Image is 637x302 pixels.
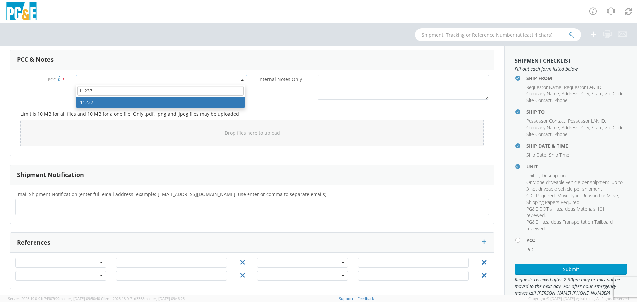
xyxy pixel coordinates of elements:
[17,56,54,63] h3: PCC & Notes
[17,239,50,246] h3: References
[557,192,581,199] li: ,
[526,192,555,199] span: CDL Required
[526,131,553,138] li: ,
[515,264,627,275] button: Submit
[592,124,602,131] span: State
[358,296,374,301] a: Feedback
[526,199,579,205] span: Shipping Papers Required
[526,199,580,206] li: ,
[526,84,562,91] li: ,
[592,91,603,97] li: ,
[515,276,627,296] span: Requests received after 2:30pm may or may not be moved to the next day. For after hour emergency ...
[581,124,590,131] li: ,
[144,296,185,301] span: master, [DATE] 09:46:25
[526,143,627,148] h4: Ship Date & Time
[526,192,556,199] li: ,
[17,172,84,178] h3: Shipment Notification
[20,111,484,116] h5: Limit is 10 MB for all files and 10 MB for a one file. Only .pdf, .png and .jpeg files may be upl...
[526,131,552,137] span: Site Contact
[526,152,546,158] span: Ship Date
[562,124,579,131] span: Address
[258,76,302,82] span: Internal Notes Only
[528,296,629,301] span: Copyright © [DATE]-[DATE] Agistix Inc., All Rights Reserved
[515,57,571,64] strong: Shipment Checklist
[526,172,540,179] li: ,
[59,296,100,301] span: master, [DATE] 09:50:40
[526,118,565,124] span: Possessor Contact
[526,206,605,218] span: PG&E DOT's Hazardous Materials 101 reviewed
[526,179,625,192] li: ,
[592,124,603,131] li: ,
[526,76,627,81] h4: Ship From
[526,152,547,158] li: ,
[5,2,38,22] img: pge-logo-06675f144f4cfa6a6814.png
[581,91,590,97] li: ,
[581,91,589,97] span: City
[8,296,100,301] span: Server: 2025.19.0-91c74307f99
[592,91,602,97] span: State
[526,219,613,232] span: PG&E Hazardous Transportation Tailboard reviewed
[542,172,567,179] li: ,
[526,97,552,103] span: Site Contact
[568,118,606,124] li: ,
[526,118,566,124] li: ,
[526,179,623,192] span: Only one driveable vehicle per shipment, up to 3 not driveable vehicle per shipment
[339,296,353,301] a: Support
[557,192,580,199] span: Move Type
[15,191,326,197] span: Email Shipment Notification (enter full email address, example: jdoe01@agistix.com, use enter or ...
[101,296,185,301] span: Client: 2025.18.0-71d3358
[549,152,569,158] span: Ship Time
[526,109,627,114] h4: Ship To
[526,124,559,131] span: Company Name
[581,124,589,131] span: City
[526,91,559,97] span: Company Name
[605,124,625,131] li: ,
[564,84,602,91] li: ,
[526,91,560,97] li: ,
[542,172,566,179] span: Description
[562,91,580,97] li: ,
[526,124,560,131] li: ,
[526,238,627,243] h4: PCC
[48,76,56,83] span: PCC
[415,28,581,41] input: Shipment, Tracking or Reference Number (at least 4 chars)
[562,91,579,97] span: Address
[605,91,624,97] span: Zip Code
[554,131,568,137] span: Phone
[76,97,245,108] li: 11237
[526,246,535,253] span: PCC
[582,192,619,199] li: ,
[526,172,539,179] span: Unit #
[225,130,280,136] span: Drop files here to upload
[515,66,627,72] span: Fill out each form listed below
[554,97,568,103] span: Phone
[568,118,605,124] span: Possessor LAN ID
[526,84,561,90] span: Requestor Name
[526,164,627,169] h4: Unit
[582,192,618,199] span: Reason For Move
[605,91,625,97] li: ,
[526,206,625,219] li: ,
[605,124,624,131] span: Zip Code
[526,97,553,104] li: ,
[562,124,580,131] li: ,
[564,84,601,90] span: Requestor LAN ID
